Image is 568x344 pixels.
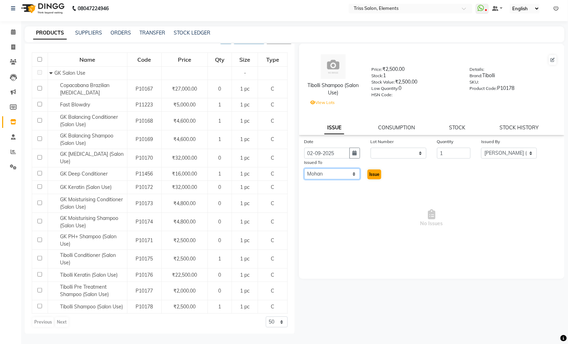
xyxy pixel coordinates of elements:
[240,102,250,108] span: 1 pc
[219,237,221,244] span: 0
[136,102,153,108] span: P11223
[174,102,196,108] span: ₹5,000.00
[271,136,274,142] span: C
[174,200,196,207] span: ₹4,800.00
[306,82,361,97] div: Tibolli Shampoo (Salon Use)
[371,66,382,73] label: Price:
[54,70,85,76] span: GK Salon Use
[470,72,557,82] div: Tibolli
[470,73,483,79] label: Brand:
[60,151,124,165] span: GK [MEDICAL_DATA] (Salon Use)
[371,78,459,88] div: ₹2,500.00
[60,252,116,266] span: Tibolli Conditioner (Salon Use)
[271,184,274,190] span: C
[174,30,210,36] a: STOCK LEDGER
[174,288,196,294] span: ₹2,000.00
[240,136,250,142] span: 1 pc
[219,136,221,142] span: 1
[219,288,221,294] span: 0
[378,124,415,131] a: CONSUMPTION
[75,30,102,36] a: SUPPLIERS
[219,256,221,262] span: 1
[470,85,497,92] label: Product Code:
[240,155,250,161] span: 1 pc
[219,272,221,278] span: 0
[271,118,274,124] span: C
[219,303,221,310] span: 1
[240,86,250,92] span: 1 pc
[304,139,314,145] label: Date
[240,272,250,278] span: 1 pc
[470,85,557,94] div: P10178
[136,272,153,278] span: P10176
[219,171,221,177] span: 1
[60,303,123,310] span: Tibolli Shampoo (Salon Use)
[240,237,250,244] span: 1 pc
[219,219,221,225] span: 0
[136,155,153,161] span: P10170
[60,184,112,190] span: GK Keratin (Salon Use)
[271,272,274,278] span: C
[136,256,153,262] span: P10175
[240,303,250,310] span: 1 pc
[258,53,287,66] div: Type
[139,30,165,36] a: TRANSFER
[60,171,108,177] span: GK Deep Conditioner
[60,196,123,210] span: GK Moisturising Conditioner (Salon Use)
[240,184,250,190] span: 1 pc
[162,53,207,66] div: Price
[136,86,153,92] span: P10167
[136,184,153,190] span: P10172
[174,237,196,244] span: ₹2,500.00
[240,256,250,262] span: 1 pc
[60,233,116,247] span: GK PH+ Shampoo (Salon Use)
[136,237,153,244] span: P10171
[174,118,196,124] span: ₹4,600.00
[110,30,131,36] a: ORDERS
[136,288,153,294] span: P10177
[219,184,221,190] span: 0
[208,53,231,66] div: Qty
[271,256,274,262] span: C
[219,118,221,124] span: 1
[500,124,539,131] a: STOCK HISTORY
[367,170,381,179] button: Issue
[240,171,250,177] span: 1 pc
[219,102,221,108] span: 1
[271,155,274,161] span: C
[371,73,383,79] label: Stock:
[172,86,197,92] span: ₹27,000.00
[240,200,250,207] span: 1 pc
[33,27,67,39] a: PRODUCTS
[470,79,479,85] label: SKU:
[321,54,346,79] img: avatar
[174,219,196,225] span: ₹4,800.00
[48,53,127,66] div: Name
[369,172,379,177] span: Issue
[172,272,197,278] span: ₹22,500.00
[371,72,459,82] div: 1
[271,303,274,310] span: C
[60,284,109,297] span: Tibolli Pre Treatment Shampoo (Salon Use)
[136,200,153,207] span: P10173
[219,86,221,92] span: 0
[240,288,250,294] span: 1 pc
[271,102,274,108] span: C
[60,82,109,96] span: Copacabana Brazilian [MEDICAL_DATA]
[271,219,274,225] span: C
[172,155,197,161] span: ₹32,000.00
[470,66,485,73] label: Details:
[371,85,399,92] label: Low Quantity:
[240,219,250,225] span: 1 pc
[60,102,90,108] span: Fast Blowdry
[311,99,335,106] label: View Lots
[371,139,394,145] label: Lot Number
[240,118,250,124] span: 1 pc
[271,171,274,177] span: C
[232,53,257,66] div: Size
[60,215,118,229] span: GK Moisturising Shampoo (Salon Use)
[271,200,274,207] span: C
[172,171,197,177] span: ₹16,000.00
[271,237,274,244] span: C
[49,70,54,76] span: Collapse Row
